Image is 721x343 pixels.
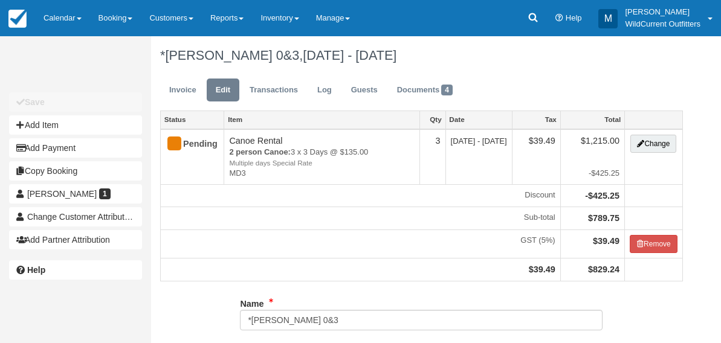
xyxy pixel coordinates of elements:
[9,184,142,204] a: [PERSON_NAME] 1
[229,158,415,168] em: Multiple days Special Rate
[9,161,142,181] button: Copy Booking
[566,168,619,179] em: -$425.25
[160,48,683,63] h1: *[PERSON_NAME] 0&3,
[9,92,142,112] button: Save
[342,79,387,102] a: Guests
[420,111,445,128] a: Qty
[240,293,264,310] label: Name
[630,235,677,253] button: Remove
[229,168,415,179] em: MD3
[207,79,239,102] a: Edit
[303,48,396,63] span: [DATE] - [DATE]
[446,111,512,128] a: Date
[166,190,555,201] em: Discount
[561,111,624,128] a: Total
[241,79,307,102] a: Transactions
[630,135,676,153] button: Change
[160,79,205,102] a: Invoice
[27,265,45,275] b: Help
[451,136,507,146] span: [DATE] - [DATE]
[529,264,555,274] strong: $39.49
[166,235,555,246] em: GST (5%)
[308,79,341,102] a: Log
[625,6,700,18] p: [PERSON_NAME]
[566,13,582,22] span: Help
[560,129,624,185] td: $1,215.00
[99,188,111,199] span: 1
[388,79,462,102] a: Documents4
[512,111,560,128] a: Tax
[229,147,291,156] strong: 2 person Canoe
[441,85,453,95] span: 4
[229,147,415,168] em: 3 x 3 Days @ $135.00
[25,97,45,107] b: Save
[224,129,420,185] td: Canoe Rental
[9,207,142,226] button: Change Customer Attribution
[8,10,27,28] img: checkfront-main-nav-mini-logo.png
[9,138,142,158] button: Add Payment
[9,260,142,280] a: Help
[166,212,555,223] em: Sub-total
[625,18,700,30] p: WildCurrent Outfitters
[9,230,142,249] button: Add Partner Attribution
[585,191,619,200] strong: -$425.25
[598,9,618,28] div: M
[512,129,560,185] td: $39.49
[588,264,619,274] strong: $829.24
[9,115,142,135] button: Add Item
[27,189,97,199] span: [PERSON_NAME]
[593,236,619,246] strong: $39.49
[420,129,445,185] td: 3
[588,213,619,223] strong: $789.75
[161,111,224,128] a: Status
[166,135,209,154] div: Pending
[555,14,563,22] i: Help
[224,111,419,128] a: Item
[27,212,136,222] span: Change Customer Attribution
